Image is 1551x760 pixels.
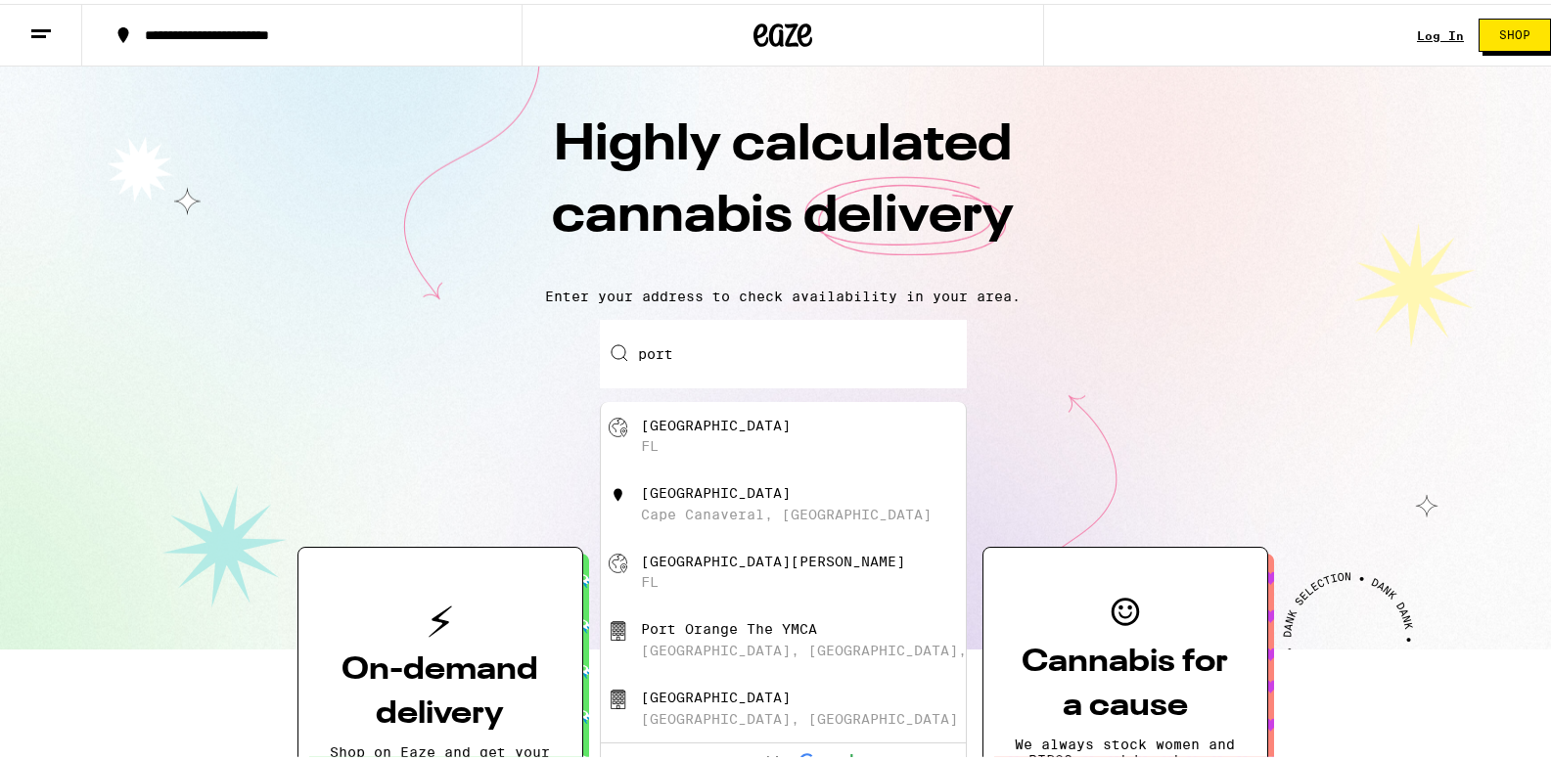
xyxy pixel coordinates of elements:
[609,414,628,433] img: Port Orange
[641,414,791,429] div: [GEOGRAPHIC_DATA]
[641,550,905,565] div: [GEOGRAPHIC_DATA][PERSON_NAME]
[609,686,628,705] img: Port Orange Regional Library
[641,707,958,723] div: [GEOGRAPHIC_DATA], [GEOGRAPHIC_DATA]
[600,316,967,384] input: Enter your delivery address
[12,14,141,29] span: Hi. Need any help?
[330,645,551,733] h3: On-demand delivery
[440,107,1125,269] h1: Highly calculated cannabis delivery
[641,434,659,450] div: FL
[609,617,628,637] img: Port Orange The YMCA
[20,285,1546,300] p: Enter your address to check availability in your area.
[609,481,628,501] img: Port Canaveral
[1015,637,1236,725] h3: Cannabis for a cause
[609,550,628,569] img: Port St. Lucie
[641,686,791,701] div: [GEOGRAPHIC_DATA]
[641,481,791,497] div: [GEOGRAPHIC_DATA]
[641,617,817,633] div: Port Orange The YMCA
[1417,25,1464,38] a: Log In
[1479,15,1551,48] button: Shop
[641,503,932,518] div: Cape Canaveral, [GEOGRAPHIC_DATA]
[641,570,659,586] div: FL
[641,639,1125,654] div: [GEOGRAPHIC_DATA], [GEOGRAPHIC_DATA], [GEOGRAPHIC_DATA]
[1499,25,1530,37] span: Shop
